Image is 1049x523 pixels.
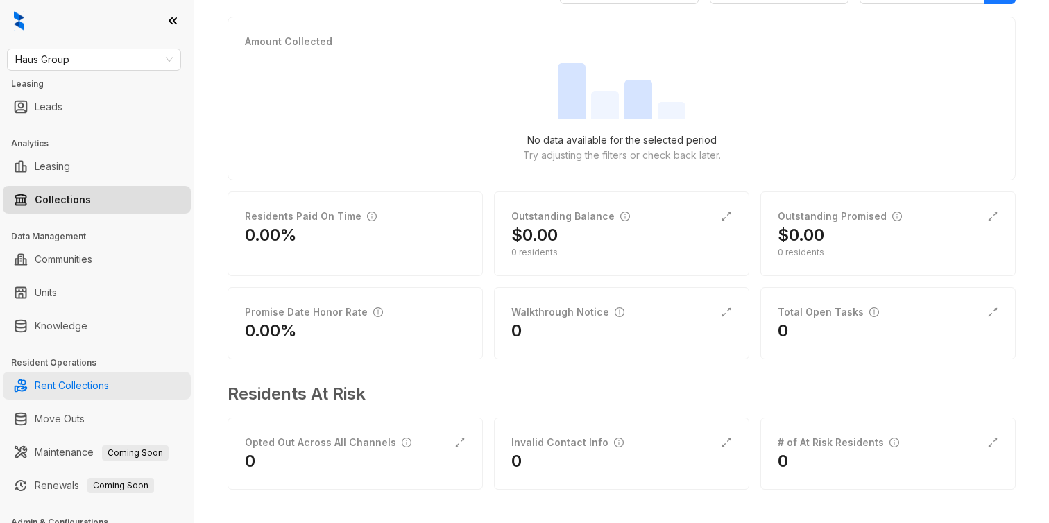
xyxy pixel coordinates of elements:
[245,209,377,224] div: Residents Paid On Time
[454,437,466,448] span: expand-alt
[527,132,717,148] p: No data available for the selected period
[869,307,879,317] span: info-circle
[987,211,998,222] span: expand-alt
[245,435,411,450] div: Opted Out Across All Channels
[245,224,297,246] h2: 0.00%
[87,478,154,493] span: Coming Soon
[35,405,85,433] a: Move Outs
[245,35,332,47] strong: Amount Collected
[3,372,191,400] li: Rent Collections
[367,212,377,221] span: info-circle
[889,438,899,447] span: info-circle
[11,357,194,369] h3: Resident Operations
[373,307,383,317] span: info-circle
[511,450,522,472] h2: 0
[35,153,70,180] a: Leasing
[245,450,255,472] h2: 0
[615,307,624,317] span: info-circle
[987,437,998,448] span: expand-alt
[35,472,154,499] a: RenewalsComing Soon
[11,230,194,243] h3: Data Management
[511,246,732,259] div: 0 residents
[511,305,624,320] div: Walkthrough Notice
[35,372,109,400] a: Rent Collections
[3,93,191,121] li: Leads
[523,148,721,163] p: Try adjusting the filters or check back later.
[15,49,173,70] span: Haus Group
[3,438,191,466] li: Maintenance
[402,438,411,447] span: info-circle
[35,312,87,340] a: Knowledge
[511,435,624,450] div: Invalid Contact Info
[3,153,191,180] li: Leasing
[35,186,91,214] a: Collections
[511,320,522,342] h2: 0
[778,450,788,472] h2: 0
[102,445,169,461] span: Coming Soon
[511,224,558,246] h2: $0.00
[721,211,732,222] span: expand-alt
[3,405,191,433] li: Move Outs
[778,209,902,224] div: Outstanding Promised
[778,320,788,342] h2: 0
[245,320,297,342] h2: 0.00%
[987,307,998,318] span: expand-alt
[245,305,383,320] div: Promise Date Honor Rate
[778,246,998,259] div: 0 residents
[11,78,194,90] h3: Leasing
[228,381,1005,406] h3: Residents At Risk
[778,224,824,246] h2: $0.00
[35,93,62,121] a: Leads
[511,209,630,224] div: Outstanding Balance
[3,186,191,214] li: Collections
[11,137,194,150] h3: Analytics
[892,212,902,221] span: info-circle
[35,246,92,273] a: Communities
[620,212,630,221] span: info-circle
[3,279,191,307] li: Units
[778,305,879,320] div: Total Open Tasks
[721,307,732,318] span: expand-alt
[614,438,624,447] span: info-circle
[14,11,24,31] img: logo
[3,246,191,273] li: Communities
[778,435,899,450] div: # of At Risk Residents
[3,472,191,499] li: Renewals
[3,312,191,340] li: Knowledge
[35,279,57,307] a: Units
[721,437,732,448] span: expand-alt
